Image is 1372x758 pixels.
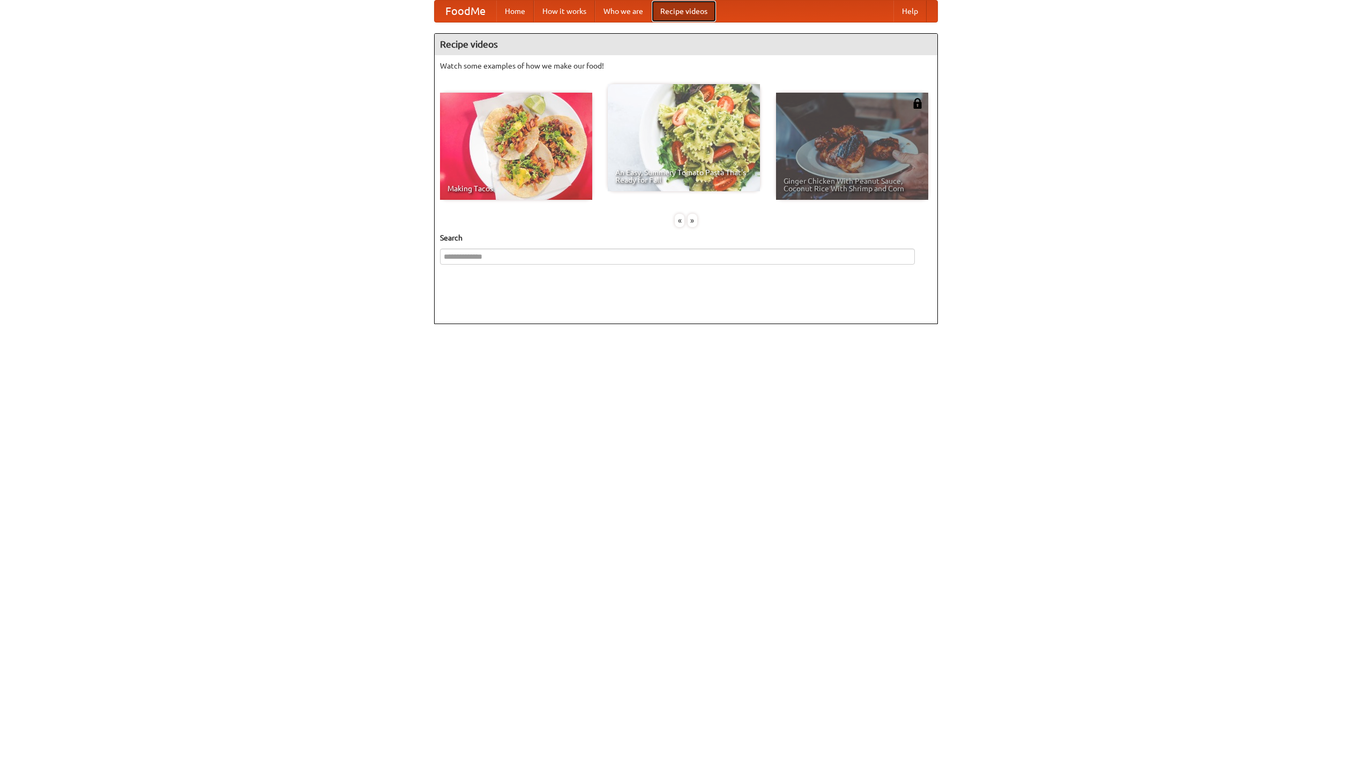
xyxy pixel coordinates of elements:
div: « [675,214,684,227]
h5: Search [440,232,932,243]
img: 483408.png [912,98,923,109]
span: An Easy, Summery Tomato Pasta That's Ready for Fall [615,169,752,184]
a: Help [893,1,927,22]
a: Recipe videos [652,1,716,22]
a: Making Tacos [440,93,592,200]
a: Home [496,1,534,22]
div: » [688,214,697,227]
span: Making Tacos [448,185,585,192]
a: FoodMe [435,1,496,22]
p: Watch some examples of how we make our food! [440,61,932,71]
a: Who we are [595,1,652,22]
a: How it works [534,1,595,22]
a: An Easy, Summery Tomato Pasta That's Ready for Fall [608,84,760,191]
h4: Recipe videos [435,34,937,55]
